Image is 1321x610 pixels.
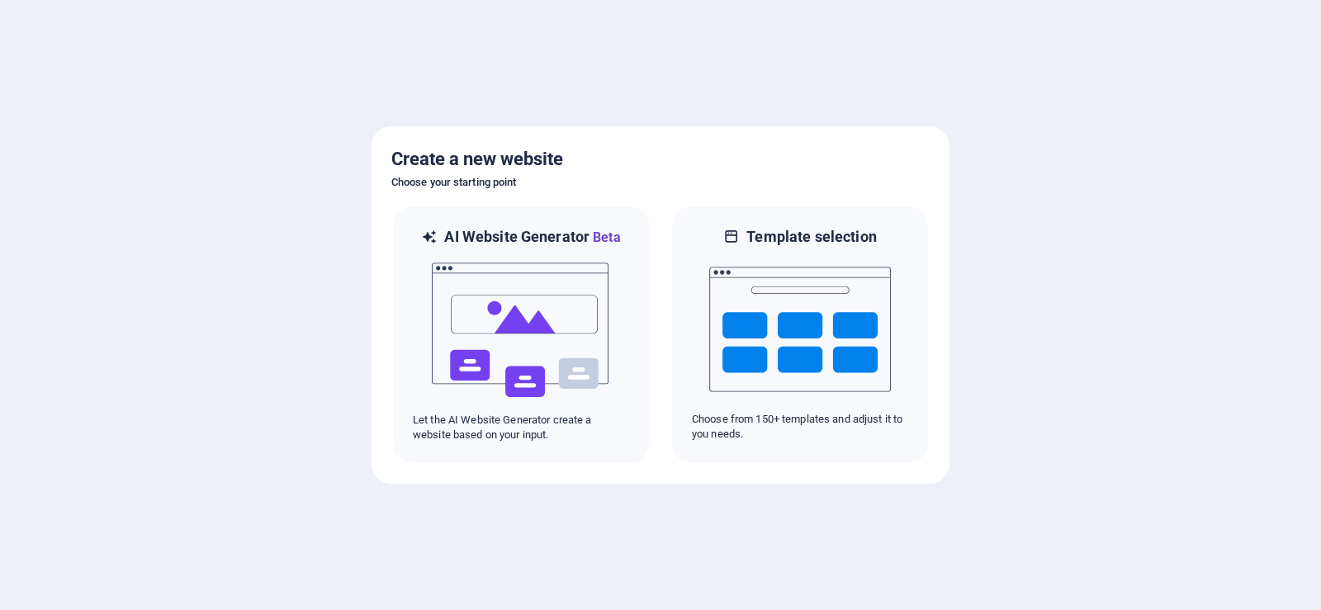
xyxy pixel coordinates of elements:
[692,412,908,442] p: Choose from 150+ templates and adjust it to you needs.
[391,146,930,173] h5: Create a new website
[589,229,621,245] span: Beta
[746,227,876,247] h6: Template selection
[391,206,651,464] div: AI Website GeneratorBetaaiLet the AI Website Generator create a website based on your input.
[430,248,612,413] img: ai
[413,413,629,442] p: Let the AI Website Generator create a website based on your input.
[444,227,620,248] h6: AI Website Generator
[670,206,930,464] div: Template selectionChoose from 150+ templates and adjust it to you needs.
[391,173,930,192] h6: Choose your starting point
